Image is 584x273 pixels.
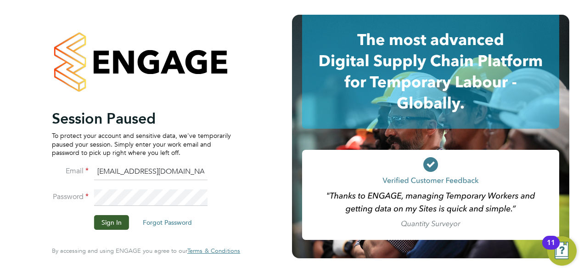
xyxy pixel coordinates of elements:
[52,192,89,202] label: Password
[52,131,231,157] p: To protect your account and sensitive data, we've temporarily paused your session. Simply enter y...
[547,236,577,266] button: Open Resource Center, 11 new notifications
[94,164,208,180] input: Enter your work email...
[52,166,89,176] label: Email
[52,109,231,128] h2: Session Paused
[187,247,240,255] a: Terms & Conditions
[547,243,555,255] div: 11
[135,215,199,230] button: Forgot Password
[94,215,129,230] button: Sign In
[52,247,240,255] span: By accessing and using ENGAGE you agree to our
